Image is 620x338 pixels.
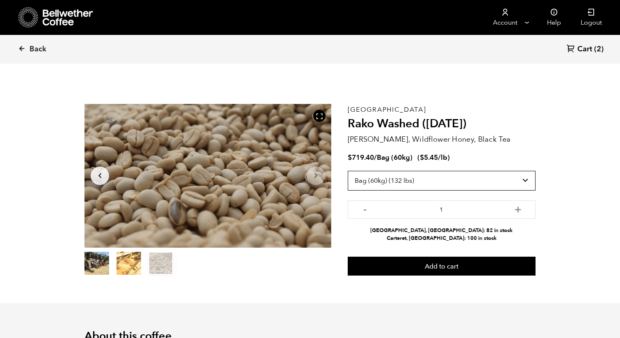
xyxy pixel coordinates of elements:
div: Domain Overview [31,48,73,54]
span: $ [420,153,424,162]
div: v 4.0.25 [23,13,40,20]
p: [PERSON_NAME], Wildflower Honey, Black Tea [348,134,536,145]
h2: Rako Washed ([DATE]) [348,117,536,131]
span: /lb [438,153,447,162]
span: Bag (60kg) [377,153,413,162]
button: + [513,205,523,213]
img: tab_keywords_by_traffic_grey.svg [82,48,88,54]
bdi: 719.40 [348,153,374,162]
img: website_grey.svg [13,21,20,28]
li: [GEOGRAPHIC_DATA], [GEOGRAPHIC_DATA]: 82 in stock [348,227,536,235]
button: Add to cart [348,257,536,276]
span: (2) [594,44,604,54]
span: / [374,153,377,162]
li: Carteret, [GEOGRAPHIC_DATA]: 100 in stock [348,235,536,242]
div: Domain: [DOMAIN_NAME] [21,21,90,28]
span: Back [30,44,46,54]
img: logo_orange.svg [13,13,20,20]
button: - [360,205,370,213]
span: $ [348,153,352,162]
span: Cart [577,44,592,54]
bdi: 5.45 [420,153,438,162]
a: Cart (2) [567,44,604,55]
span: ( ) [417,153,450,162]
img: tab_domain_overview_orange.svg [22,48,29,54]
div: Keywords by Traffic [91,48,138,54]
